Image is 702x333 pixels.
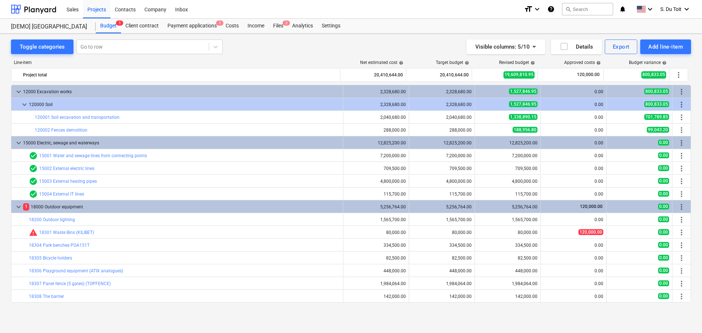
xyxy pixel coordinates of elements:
[544,243,603,248] div: 0.00
[665,298,702,333] iframe: Chat Widget
[640,39,691,54] button: Add line-item
[20,42,65,52] div: Toggle categories
[677,177,686,186] span: More actions
[682,5,691,14] i: keyboard_arrow_down
[478,179,537,184] div: 4,800,000.00
[346,268,406,273] div: 448,000.00
[121,19,163,33] a: Client contract
[509,88,537,94] span: 1,527,846.95
[677,87,686,96] span: More actions
[677,151,686,160] span: More actions
[544,192,603,197] div: 0.00
[524,5,533,14] i: format_size
[544,128,603,133] div: 0.00
[564,60,601,65] div: Approved costs
[544,140,603,145] div: 0.00
[646,5,654,14] i: keyboard_arrow_down
[660,6,682,12] span: S. Du Toit
[29,151,38,160] span: Line-item has 1 RFQs
[529,61,535,65] span: help
[562,3,613,15] button: Search
[658,191,669,197] span: 0.00
[576,72,600,78] span: 120,000.00
[595,61,601,65] span: help
[677,113,686,122] span: More actions
[412,140,472,145] div: 12,825,200.00
[412,243,472,248] div: 334,500.00
[397,61,403,65] span: help
[533,5,541,14] i: keyboard_arrow_down
[346,115,406,120] div: 2,040,680.00
[96,19,121,33] a: Budget1
[346,217,406,222] div: 1,565,700.00
[478,294,537,299] div: 142,000.00
[39,230,94,235] a: 18301 Waste Bins (KILIBET)
[629,60,667,65] div: Budget variance
[658,242,669,248] span: 0.00
[658,140,669,145] span: 0.00
[644,88,669,94] span: 800,833.05
[29,243,90,248] a: 18304 Park benches POA151T
[677,164,686,173] span: More actions
[346,256,406,261] div: 82,500.00
[674,71,683,79] span: More actions
[29,190,38,198] span: Line-item has 1 RFQs
[29,268,123,273] a: 18306 Playground equipment (ATIX analogues)
[579,204,603,209] span: 120,000.00
[346,153,406,158] div: 7,200,000.00
[412,230,472,235] div: 80,000.00
[613,42,630,52] div: Export
[677,241,686,250] span: More actions
[412,192,472,197] div: 115,700.00
[346,128,406,133] div: 288,000.00
[544,179,603,184] div: 0.00
[644,114,669,120] span: 701,789.85
[644,101,669,107] span: 800,833.05
[605,39,638,54] button: Export
[560,42,593,52] div: Details
[29,164,38,173] span: Line-item has 1 RFQs
[641,71,666,78] span: 800,833.05
[116,20,123,26] span: 1
[412,115,472,120] div: 2,040,680.00
[346,192,406,197] div: 115,700.00
[658,178,669,184] span: 0.00
[658,293,669,299] span: 0.00
[39,166,94,171] a: 15002 External electric lines
[14,203,23,211] span: keyboard_arrow_down
[677,203,686,211] span: More actions
[565,6,571,12] span: search
[35,115,120,120] a: 120001 Soil excavation and transportation
[29,217,75,222] a: 18200 Outdoor lighting
[346,281,406,286] div: 1,984,064.00
[658,216,669,222] span: 0.00
[436,60,469,65] div: Target budget
[513,127,537,133] span: 188,956.80
[677,100,686,109] span: More actions
[269,19,288,33] a: Files2
[544,256,603,261] div: 0.00
[346,294,406,299] div: 142,000.00
[283,20,290,26] span: 2
[412,268,472,273] div: 448,000.00
[23,137,340,149] div: 15000 Electric, sewage and waterways
[96,19,121,33] div: Budget
[463,61,469,65] span: help
[412,256,472,261] div: 82,500.00
[288,19,317,33] a: Analytics
[478,217,537,222] div: 1,565,700.00
[677,266,686,275] span: More actions
[346,204,406,209] div: 5,256,764.00
[412,204,472,209] div: 5,256,764.00
[221,19,243,33] div: Costs
[544,102,603,107] div: 0.00
[346,166,406,171] div: 709,500.00
[544,281,603,286] div: 0.00
[317,19,345,33] a: Settings
[39,153,147,158] a: 15001 Water and sewage lines from connecting points
[677,190,686,198] span: More actions
[578,229,603,235] span: 120,000.00
[544,166,603,171] div: 0.00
